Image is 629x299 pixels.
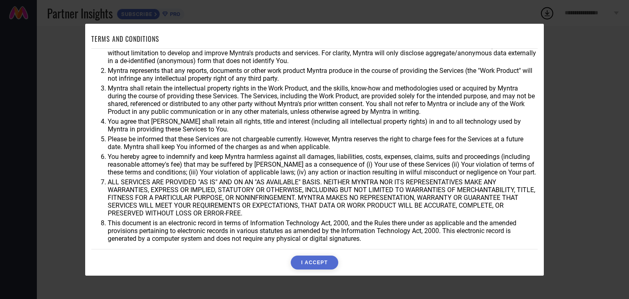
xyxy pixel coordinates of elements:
[108,178,538,217] li: ALL SERVICES ARE PROVIDED "AS IS" AND ON AN "AS AVAILABLE" BASIS. NEITHER MYNTRA NOR ITS REPRESEN...
[108,67,538,82] li: Myntra represents that any reports, documents or other work product Myntra produce in the course ...
[91,34,159,44] h1: TERMS AND CONDITIONS
[108,41,538,65] li: You agree that Myntra may use aggregate and anonymized data for any business purpose during or af...
[108,84,538,116] li: Myntra shall retain the intellectual property rights in the Work Product, and the skills, know-ho...
[108,135,538,151] li: Please be informed that these Services are not chargeable currently. However, Myntra reserves the...
[108,153,538,176] li: You hereby agree to indemnify and keep Myntra harmless against all damages, liabilities, costs, e...
[291,256,338,270] button: I ACCEPT
[108,219,538,242] li: This document is an electronic record in terms of Information Technology Act, 2000, and the Rules...
[108,118,538,133] li: You agree that [PERSON_NAME] shall retain all rights, title and interest (including all intellect...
